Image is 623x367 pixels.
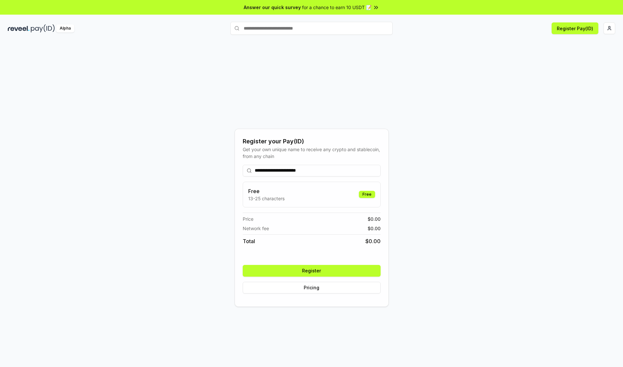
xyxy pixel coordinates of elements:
[8,24,30,33] img: reveel_dark
[302,4,372,11] span: for a chance to earn 10 USDT 📝
[243,146,381,160] div: Get your own unique name to receive any crypto and stablecoin, from any chain
[243,265,381,277] button: Register
[31,24,55,33] img: pay_id
[368,216,381,222] span: $ 0.00
[243,225,269,232] span: Network fee
[552,22,598,34] button: Register Pay(ID)
[56,24,74,33] div: Alpha
[243,282,381,294] button: Pricing
[248,187,285,195] h3: Free
[365,237,381,245] span: $ 0.00
[359,191,375,198] div: Free
[243,137,381,146] div: Register your Pay(ID)
[244,4,301,11] span: Answer our quick survey
[368,225,381,232] span: $ 0.00
[243,216,253,222] span: Price
[243,237,255,245] span: Total
[248,195,285,202] p: 13-25 characters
